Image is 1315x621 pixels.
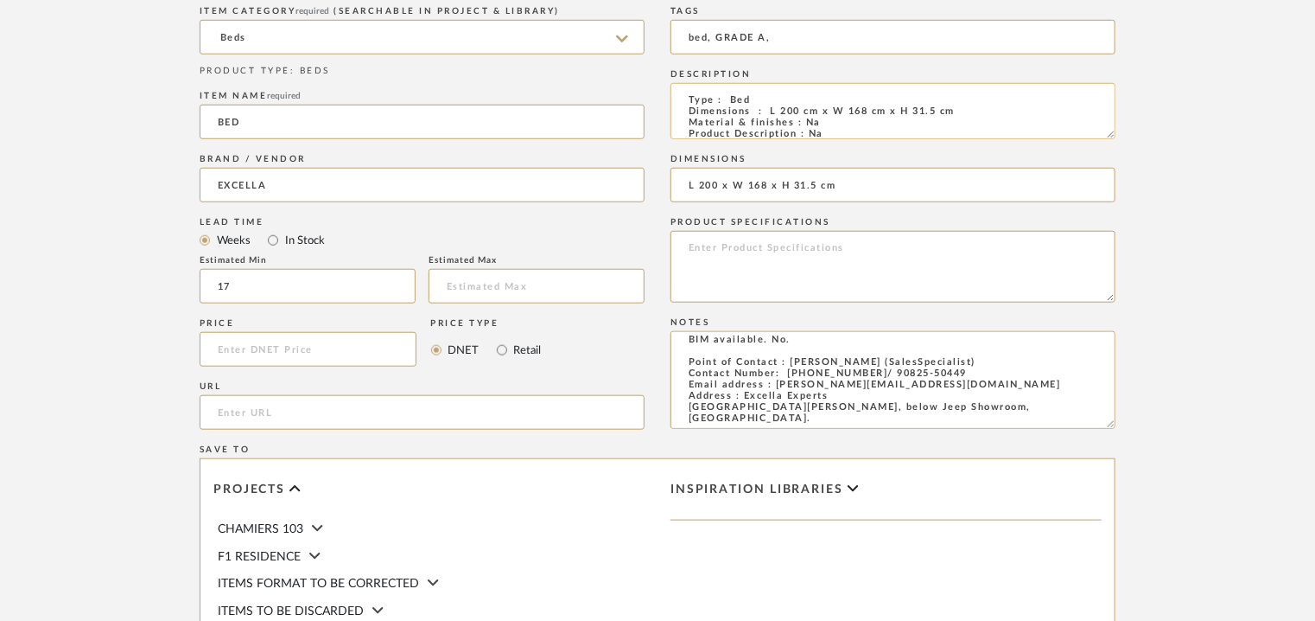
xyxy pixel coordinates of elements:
[429,255,645,266] div: Estimated Max
[215,231,251,250] label: Weeks
[200,168,645,202] input: Unknown
[268,92,302,100] span: required
[200,6,645,16] div: ITEM CATEGORY
[670,217,1115,227] div: Product Specifications
[670,20,1115,54] input: Enter Keywords, Separated by Commas
[512,341,542,360] label: Retail
[218,551,301,563] span: F1 RESIDENCE
[670,483,843,497] span: Inspiration libraries
[447,341,480,360] label: DNET
[218,578,419,590] span: ITEMS FORMAT TO BE CORRECTED
[200,269,416,304] input: Estimated Min
[200,395,645,430] input: Enter URL
[431,332,542,367] mat-radio-group: Select price type
[200,318,416,329] div: Price
[200,154,645,164] div: Brand / Vendor
[334,7,561,16] span: (Searchable in Project & Library)
[296,7,330,16] span: required
[200,381,645,392] div: URL
[200,217,645,227] div: Lead Time
[670,69,1115,80] div: Description
[200,65,645,78] div: PRODUCT TYPE
[670,6,1115,16] div: Tags
[670,317,1115,328] div: Notes
[218,605,364,618] span: ITEMS TO BE DISCARDED
[670,168,1115,202] input: Enter Dimensions
[200,445,1115,455] div: Save To
[200,332,416,367] input: Enter DNET Price
[200,105,645,139] input: Enter Name
[431,318,542,329] div: Price Type
[218,523,303,535] span: CHAMIERS 103
[200,91,645,101] div: Item name
[213,483,285,497] span: Projects
[670,154,1115,164] div: Dimensions
[200,20,645,54] input: Type a category to search and select
[429,269,645,304] input: Estimated Max
[200,255,416,266] div: Estimated Min
[283,231,325,250] label: In Stock
[290,67,330,75] span: : BEDS
[200,229,645,251] mat-radio-group: Select item type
